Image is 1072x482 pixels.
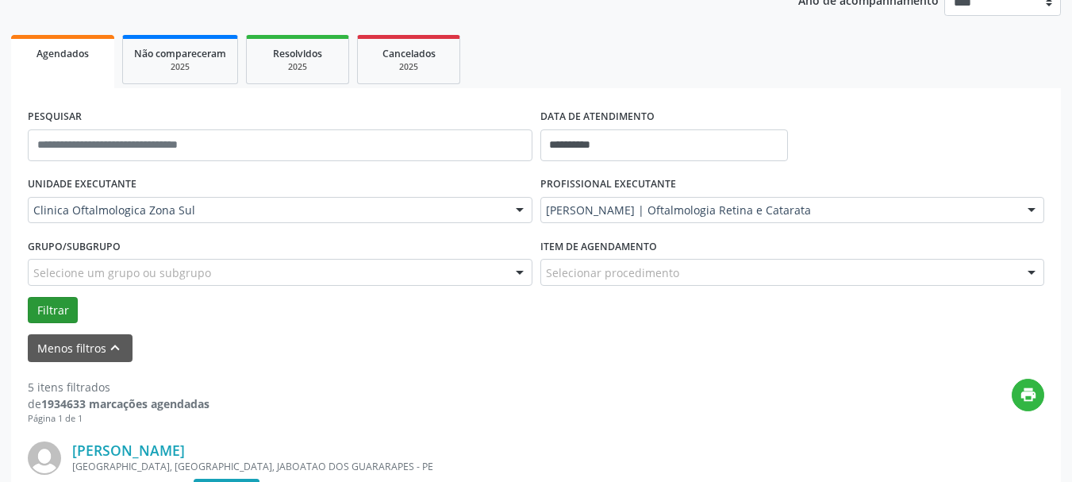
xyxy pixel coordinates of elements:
[33,264,211,281] span: Selecione um grupo ou subgrupo
[1012,379,1044,411] button: print
[28,105,82,129] label: PESQUISAR
[72,442,185,459] a: [PERSON_NAME]
[546,202,1012,218] span: [PERSON_NAME] | Oftalmologia Retina e Catarata
[37,47,89,60] span: Agendados
[33,202,500,218] span: Clinica Oftalmologica Zona Sul
[28,442,61,475] img: img
[41,396,209,411] strong: 1934633 marcações agendadas
[540,105,655,129] label: DATA DE ATENDIMENTO
[382,47,436,60] span: Cancelados
[273,47,322,60] span: Resolvidos
[28,412,209,426] div: Página 1 de 1
[1020,386,1037,403] i: print
[546,264,679,281] span: Selecionar procedimento
[106,339,124,357] i: keyboard_arrow_up
[134,61,226,73] div: 2025
[258,61,337,73] div: 2025
[28,395,209,412] div: de
[72,460,806,473] div: [GEOGRAPHIC_DATA], [GEOGRAPHIC_DATA], JABOATAO DOS GUARARAPES - PE
[369,61,448,73] div: 2025
[28,234,121,259] label: Grupo/Subgrupo
[28,172,136,197] label: UNIDADE EXECUTANTE
[134,47,226,60] span: Não compareceram
[28,334,133,362] button: Menos filtroskeyboard_arrow_up
[540,234,657,259] label: Item de agendamento
[540,172,676,197] label: PROFISSIONAL EXECUTANTE
[28,379,209,395] div: 5 itens filtrados
[28,297,78,324] button: Filtrar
